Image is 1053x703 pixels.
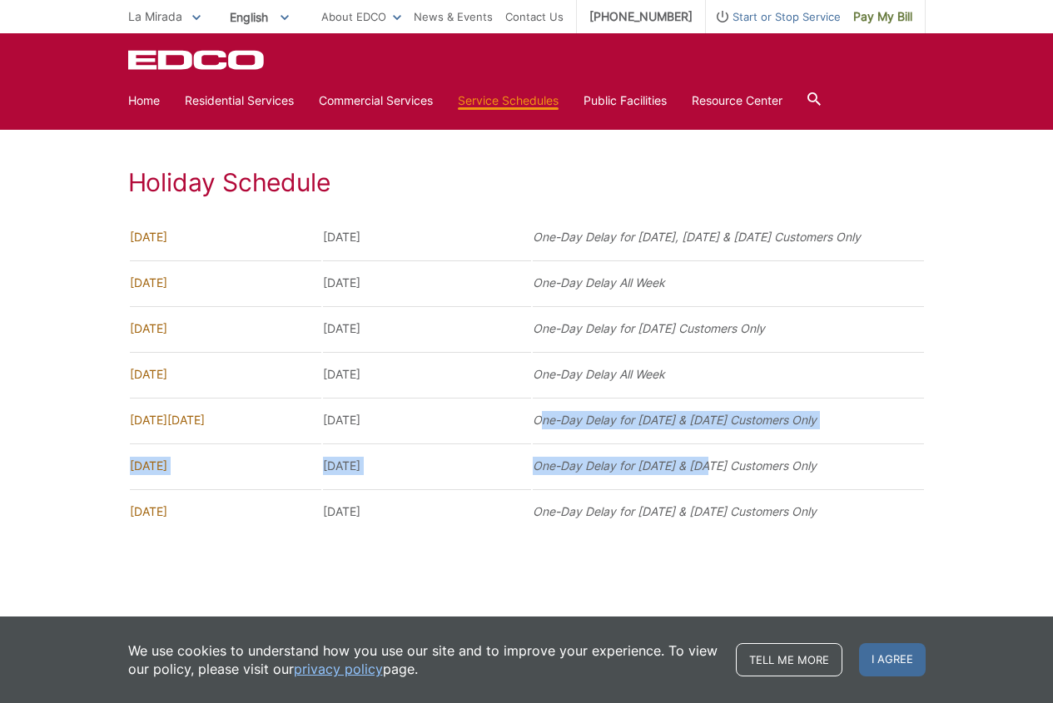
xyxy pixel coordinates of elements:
a: Public Facilities [584,92,667,110]
td: One-Day Delay for [DATE] & [DATE] Customers Only [533,398,924,442]
td: [DATE] [130,306,321,350]
p: We use cookies to understand how you use our site and to improve your experience. To view our pol... [128,641,719,678]
td: [DATE] [130,352,321,396]
a: Tell me more [736,643,842,676]
td: [DATE] [323,443,531,488]
a: Commercial Services [319,92,433,110]
a: News & Events [414,7,493,26]
td: [DATE] [130,443,321,488]
td: [DATE] [323,398,531,442]
a: privacy policy [294,660,383,678]
td: One-Day Delay for [DATE] Customers Only [533,306,924,350]
a: Service Schedules [458,92,559,110]
td: [DATE] [130,215,321,259]
span: English [217,3,301,31]
span: Pay My Bill [853,7,912,26]
td: One-Day Delay All Week [533,260,924,304]
td: One-Day Delay for [DATE], [DATE] & [DATE] Customers Only [533,215,924,259]
h2: Holiday Schedule [128,167,926,197]
td: [DATE] [130,489,321,533]
td: [DATE] [323,260,531,304]
td: [DATE] [323,352,531,396]
td: [DATE] [130,260,321,304]
a: About EDCO [321,7,401,26]
td: One-Day Delay All Week [533,352,924,396]
a: Resource Center [692,92,782,110]
td: One-Day Delay for [DATE] & [DATE] Customers Only [533,443,924,488]
a: Contact Us [505,7,564,26]
a: Residential Services [185,92,294,110]
td: [DATE][DATE] [130,398,321,442]
td: [DATE] [323,489,531,533]
span: I agree [859,643,926,676]
span: La Mirada [128,9,182,23]
td: [DATE] [323,215,531,259]
td: One-Day Delay for [DATE] & [DATE] Customers Only [533,489,924,533]
td: [DATE] [323,306,531,350]
a: Home [128,92,160,110]
a: EDCD logo. Return to the homepage. [128,50,266,70]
